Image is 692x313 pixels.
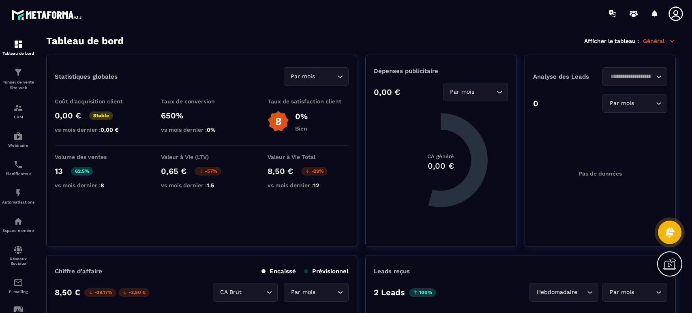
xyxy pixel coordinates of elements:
input: Search for option [317,72,335,81]
p: -29.17% [84,288,116,297]
p: Encaissé [261,268,296,275]
p: Statistiques globales [55,73,118,80]
p: 8,50 € [55,287,80,297]
a: social-networksocial-networkRéseaux Sociaux [2,239,34,272]
input: Search for option [636,288,654,297]
input: Search for option [317,288,335,297]
img: email [13,278,23,287]
p: 13 [55,166,63,176]
span: 0,00 € [101,126,119,133]
div: Search for option [602,283,667,302]
div: Search for option [284,283,349,302]
img: formation [13,39,23,49]
p: vs mois dernier : [161,182,242,189]
a: automationsautomationsWebinaire [2,125,34,154]
input: Search for option [579,288,585,297]
input: Search for option [243,288,264,297]
div: Search for option [284,67,349,86]
p: Stable [89,111,113,120]
span: Par mois [289,288,317,297]
span: 0% [207,126,216,133]
input: Search for option [608,72,654,81]
p: -3,50 € [118,288,150,297]
span: CA Brut [218,288,243,297]
p: Pas de données [578,170,622,177]
p: vs mois dernier : [55,182,136,189]
p: 0% [295,111,308,121]
p: Bien [295,125,308,132]
p: 650% [161,111,242,120]
p: vs mois dernier : [268,182,349,189]
p: Automatisations [2,200,34,204]
img: logo [11,7,84,22]
p: Analyse des Leads [533,73,600,80]
p: Taux de satisfaction client [268,98,349,105]
span: Par mois [608,288,636,297]
p: Coût d'acquisition client [55,98,136,105]
img: automations [13,131,23,141]
a: formationformationTableau de bord [2,33,34,62]
span: 12 [313,182,319,189]
p: -57% [195,167,221,176]
p: 0,00 € [374,87,400,97]
a: formationformationTunnel de vente Site web [2,62,34,97]
p: Chiffre d’affaire [55,268,102,275]
p: 8,50 € [268,166,293,176]
p: Afficher le tableau : [584,38,639,44]
a: formationformationCRM [2,97,34,125]
p: Tunnel de vente Site web [2,79,34,91]
p: CRM [2,115,34,119]
a: automationsautomationsAutomatisations [2,182,34,210]
img: formation [13,103,23,113]
p: 0 [533,99,538,108]
img: formation [13,68,23,77]
div: Search for option [443,83,508,101]
p: Planificateur [2,172,34,176]
span: 1.5 [207,182,214,189]
input: Search for option [476,88,495,96]
div: Search for option [529,283,598,302]
img: scheduler [13,160,23,169]
p: Leads reçus [374,268,410,275]
p: Espace membre [2,228,34,233]
p: Prévisionnel [304,268,349,275]
a: emailemailE-mailing [2,272,34,300]
p: vs mois dernier : [55,126,136,133]
p: Tableau de bord [2,51,34,56]
a: automationsautomationsEspace membre [2,210,34,239]
p: Valeur à Vie (LTV) [161,154,242,160]
p: Dépenses publicitaire [374,67,508,75]
p: Taux de conversion [161,98,242,105]
p: Général [643,37,676,45]
h3: Tableau de bord [46,35,124,47]
p: -29% [301,167,328,176]
p: 2 Leads [374,287,405,297]
div: Search for option [213,283,278,302]
p: E-mailing [2,289,34,294]
p: Réseaux Sociaux [2,257,34,266]
p: 0,00 € [55,111,81,120]
p: Webinaire [2,143,34,148]
div: Search for option [602,94,667,113]
p: 100% [409,288,436,297]
span: Par mois [608,99,636,108]
img: automations [13,217,23,226]
p: 62.5% [71,167,93,176]
p: 0,65 € [161,166,186,176]
img: automations [13,188,23,198]
p: Valeur à Vie Total [268,154,349,160]
div: Search for option [602,67,667,86]
span: Par mois [448,88,476,96]
img: b-badge-o.b3b20ee6.svg [268,111,289,132]
input: Search for option [636,99,654,108]
a: schedulerschedulerPlanificateur [2,154,34,182]
span: Par mois [289,72,317,81]
span: 8 [101,182,104,189]
p: vs mois dernier : [161,126,242,133]
p: Volume des ventes [55,154,136,160]
span: Hebdomadaire [535,288,579,297]
img: social-network [13,245,23,255]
